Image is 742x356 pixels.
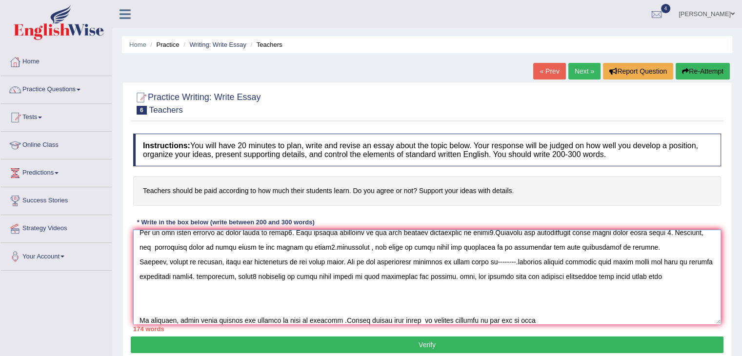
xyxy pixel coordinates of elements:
[0,215,112,239] a: Strategy Videos
[0,104,112,128] a: Tests
[603,63,673,79] button: Report Question
[143,141,190,150] b: Instructions:
[0,187,112,212] a: Success Stories
[0,159,112,184] a: Predictions
[148,40,179,49] li: Practice
[131,336,723,353] button: Verify
[661,4,671,13] span: 4
[533,63,565,79] a: « Prev
[189,41,246,48] a: Writing: Write Essay
[0,243,112,267] a: Your Account
[568,63,601,79] a: Next »
[129,41,146,48] a: Home
[248,40,282,49] li: Teachers
[149,105,183,115] small: Teachers
[133,218,318,227] div: * Write in the box below (write between 200 and 300 words)
[137,106,147,115] span: 6
[0,48,112,73] a: Home
[133,324,721,334] div: 174 words
[133,90,261,115] h2: Practice Writing: Write Essay
[133,134,721,166] h4: You will have 20 minutes to plan, write and revise an essay about the topic below. Your response ...
[133,176,721,206] h4: Teachers should be paid according to how much their students learn. Do you agree or not? Support ...
[0,76,112,100] a: Practice Questions
[0,132,112,156] a: Online Class
[676,63,730,79] button: Re-Attempt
